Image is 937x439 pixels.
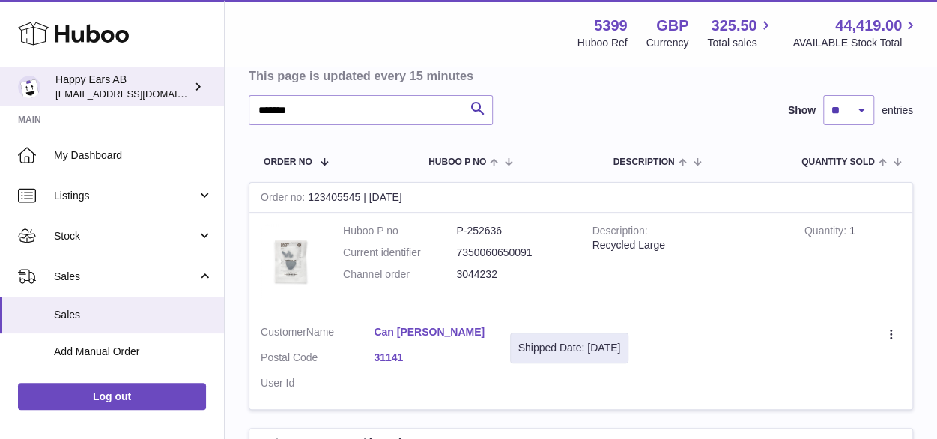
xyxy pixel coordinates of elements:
[249,183,912,213] div: 123405545 | [DATE]
[656,16,688,36] strong: GBP
[592,225,648,240] strong: Description
[249,67,909,84] h3: This page is updated every 15 minutes
[801,157,875,167] span: Quantity Sold
[374,351,487,365] a: 31141
[707,36,774,50] span: Total sales
[54,229,197,243] span: Stock
[261,326,306,338] span: Customer
[646,36,689,50] div: Currency
[882,103,913,118] span: entries
[54,189,197,203] span: Listings
[613,157,674,167] span: Description
[54,308,213,322] span: Sales
[456,246,569,260] dd: 7350060650091
[54,270,197,284] span: Sales
[54,148,213,163] span: My Dashboard
[456,224,569,238] dd: P-252636
[343,246,456,260] dt: Current identifier
[343,224,456,238] dt: Huboo P no
[711,16,756,36] span: 325.50
[835,16,902,36] span: 44,419.00
[343,267,456,282] dt: Channel order
[54,345,213,359] span: Add Manual Order
[261,351,374,369] dt: Postal Code
[456,267,569,282] dd: 3044232
[261,191,308,207] strong: Order no
[18,383,206,410] a: Log out
[55,88,220,100] span: [EMAIL_ADDRESS][DOMAIN_NAME]
[707,16,774,50] a: 325.50 Total sales
[594,16,628,36] strong: 5399
[793,213,912,314] td: 1
[792,36,919,50] span: AVAILABLE Stock Total
[792,16,919,50] a: 44,419.00 AVAILABLE Stock Total
[18,76,40,98] img: 3pl@happyearsearplugs.com
[518,341,621,355] div: Shipped Date: [DATE]
[264,157,312,167] span: Order No
[577,36,628,50] div: Huboo Ref
[261,224,321,299] img: 53991642632294.jpeg
[428,157,486,167] span: Huboo P no
[788,103,816,118] label: Show
[55,73,190,101] div: Happy Ears AB
[374,325,487,339] a: Can [PERSON_NAME]
[804,225,849,240] strong: Quantity
[592,238,782,252] div: Recycled Large
[261,325,374,343] dt: Name
[261,376,374,390] dt: User Id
